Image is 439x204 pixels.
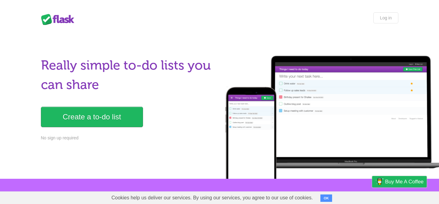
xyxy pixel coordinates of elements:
a: Log in [373,12,398,23]
div: Flask Lists [41,14,78,25]
img: Buy me a coffee [375,176,384,187]
p: No sign up required [41,135,216,141]
a: Create a to-do list [41,107,143,127]
h1: Really simple to-do lists you can share [41,56,216,94]
span: Buy me a coffee [385,176,424,187]
span: Cookies help us deliver our services. By using our services, you agree to our use of cookies. [105,192,319,204]
button: OK [320,194,332,202]
a: Buy me a coffee [372,176,427,187]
